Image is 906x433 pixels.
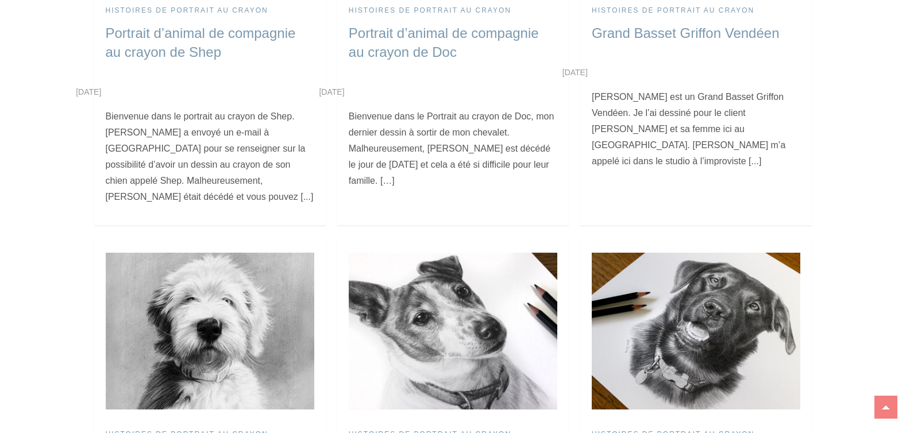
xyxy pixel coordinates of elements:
[106,253,314,409] img: Dessin de chien de berger anglais ancien
[349,6,511,16] a: Histoires de portrait au crayon
[592,6,754,16] a: Histoires de portrait au crayon
[106,25,296,60] a: Portrait d’animal de compagnie au crayon de Shep
[319,87,344,96] a: [DATE]
[349,253,557,409] img: Portrait au crayon de Jack Russell
[76,87,101,96] a: [DATE]
[349,109,557,189] p: Bienvenue dans le Portrait au crayon de Doc, mon dernier dessin à sortir de mon chevalet. Malheur...
[106,6,268,16] a: Histoires de portrait au crayon
[349,25,539,60] a: Portrait d’animal de compagnie au crayon de Doc
[592,89,800,169] p: [PERSON_NAME] est un Grand Basset Griffon Vendéen. Je l’ai dessiné pour le client [PERSON_NAME] e...
[562,68,588,77] a: [DATE]
[592,25,779,41] a: Grand Basset Griffon Vendéen
[592,253,800,409] img: Dessin au crayon du Labrador
[106,109,314,205] p: Bienvenue dans le portrait au crayon de Shep. [PERSON_NAME] a envoyé un e-mail à [GEOGRAPHIC_DATA...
